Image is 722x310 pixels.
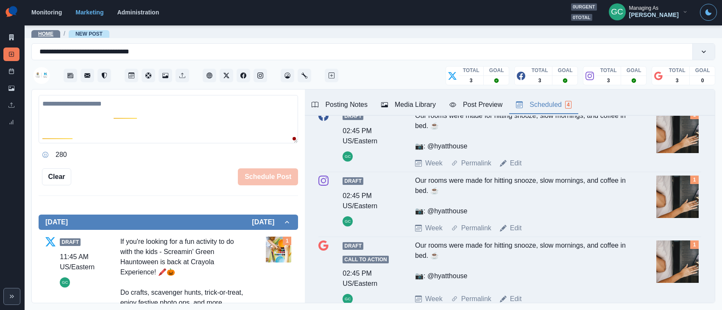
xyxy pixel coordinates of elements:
[695,67,710,74] p: GOAL
[571,14,592,21] span: 0 total
[39,148,52,162] button: Opens Emoji Picker
[283,237,291,245] div: Total Media Attached
[425,294,443,304] a: Week
[571,3,597,11] span: 0 urgent
[558,67,573,74] p: GOAL
[266,237,292,263] img: tdddekntkuqyqnnb3oxr
[656,240,699,283] img: zmhsxbfgcpahrkblz5wv
[627,67,641,74] p: GOAL
[701,77,704,84] p: 0
[470,77,473,84] p: 3
[629,11,679,19] div: [PERSON_NAME]
[98,69,111,82] button: Reviews
[510,158,522,168] a: Edit
[345,151,351,162] div: Gizelle Carlos
[62,277,68,288] div: Gizelle Carlos
[461,223,491,233] a: Permalink
[343,126,387,146] div: 02:45 PM US/Eastern
[510,223,522,233] a: Edit
[281,69,294,82] a: Dashboard
[381,100,436,110] div: Media Library
[510,294,522,304] a: Edit
[33,67,50,84] img: 112595854263434
[203,69,216,82] button: Client Website
[298,69,311,82] button: Administration
[607,77,610,84] p: 3
[75,9,103,16] a: Marketing
[656,111,699,153] img: zmhsxbfgcpahrkblz5wv
[60,238,81,246] span: Draft
[690,240,699,249] div: Total Media Attached
[461,158,491,168] a: Permalink
[42,168,71,185] button: Clear
[343,256,388,263] span: Call to Action
[600,67,617,74] p: TOTAL
[125,69,138,82] button: Post Schedule
[669,67,686,74] p: TOTAL
[45,218,68,226] h2: [DATE]
[700,4,717,21] button: Toggle Mode
[252,218,283,226] h2: [DATE]
[176,69,189,82] button: Uploads
[64,29,65,38] span: /
[343,177,363,185] span: Draft
[538,77,541,84] p: 3
[425,223,443,233] a: Week
[220,69,233,82] button: Twitter
[690,176,699,184] div: Total Media Attached
[325,69,338,82] a: Create New Post
[117,9,159,16] a: Administration
[3,64,20,78] a: Post Schedule
[629,5,658,11] div: Managing As
[60,252,102,272] div: 11:45 AM US/Eastern
[449,100,502,110] div: Post Preview
[3,31,20,44] a: Marketing Summary
[56,150,67,160] p: 280
[532,67,548,74] p: TOTAL
[489,67,504,74] p: GOAL
[516,100,571,110] div: Scheduled
[565,101,571,109] span: 4
[676,77,679,84] p: 3
[3,98,20,112] a: Uploads
[656,176,699,218] img: zmhsxbfgcpahrkblz5wv
[415,176,629,216] div: Our rooms were made for hitting snooze, slow mornings, and coffee in bed. ☕️ 📷: @hyatthouse
[64,69,77,82] button: Stream
[3,81,20,95] a: Media Library
[345,294,351,304] div: Gizelle Carlos
[31,9,62,16] a: Monitoring
[75,31,103,37] a: New Post
[31,29,109,38] nav: breadcrumb
[3,115,20,129] a: Review Summary
[237,69,250,82] button: Facebook
[312,100,368,110] div: Posting Notes
[345,216,351,226] div: Gizelle Carlos
[343,268,387,289] div: 02:45 PM US/Eastern
[463,67,479,74] p: TOTAL
[602,3,695,20] button: Managing As[PERSON_NAME]
[142,69,155,82] button: Content Pool
[39,215,298,230] button: [DATE][DATE]
[343,242,363,250] span: Draft
[159,69,172,82] button: Media Library
[425,158,443,168] a: Week
[461,294,491,304] a: Permalink
[81,69,94,82] button: Messages
[611,2,623,22] div: Gizelle Carlos
[343,191,387,211] div: 02:45 PM US/Eastern
[343,112,363,120] span: Draft
[254,69,267,82] button: Instagram
[238,168,298,185] button: Schedule Post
